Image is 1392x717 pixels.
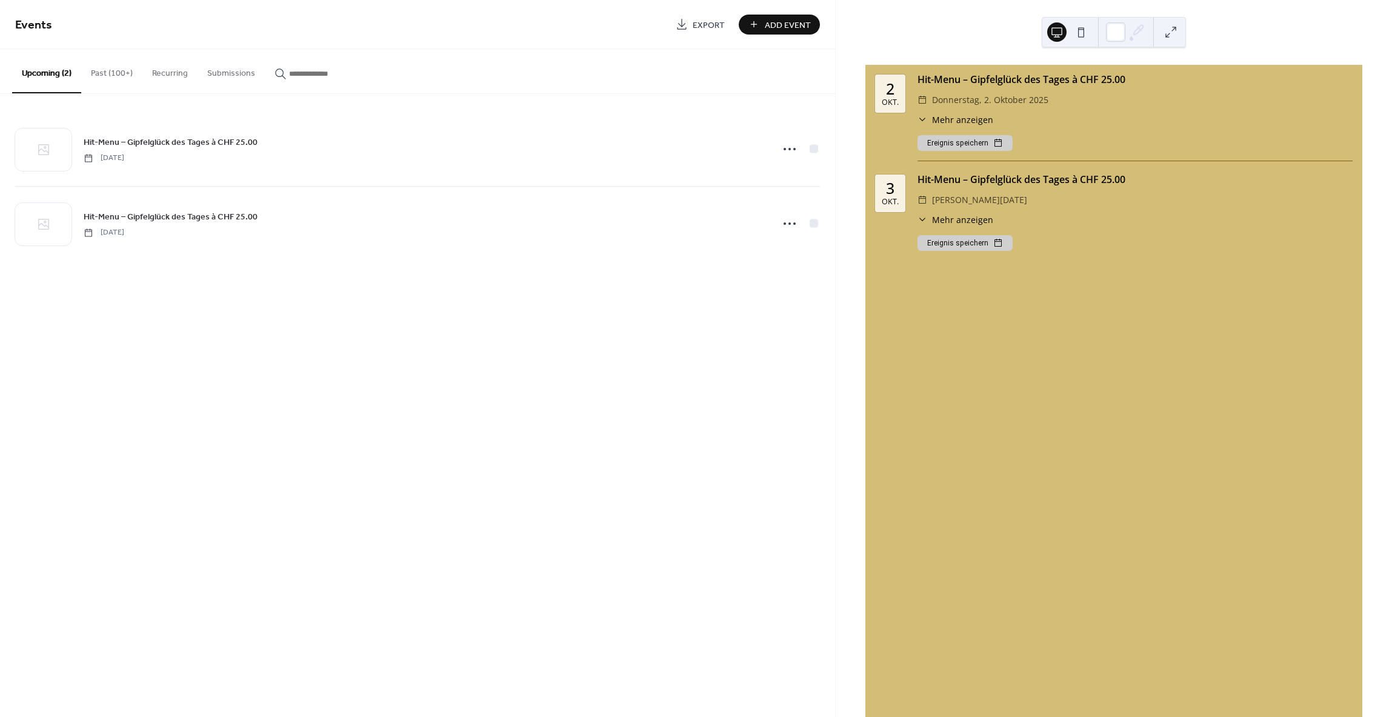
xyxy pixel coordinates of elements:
[15,13,52,37] span: Events
[765,19,811,32] span: Add Event
[917,135,1013,151] button: Ereignis speichern
[739,15,820,35] button: Add Event
[84,153,124,164] span: [DATE]
[84,227,124,238] span: [DATE]
[917,72,1353,87] div: Hit-Menu – Gipfelglück des Tages à CHF 25.00
[84,135,258,149] a: Hit-Menu – Gipfelglück des Tages à CHF 25.00
[882,99,899,107] div: Okt.
[917,213,927,226] div: ​
[667,15,734,35] a: Export
[917,193,927,207] div: ​
[917,235,1013,251] button: Ereignis speichern
[886,81,894,96] div: 2
[886,181,894,196] div: 3
[932,93,1048,107] span: Donnerstag, 2. Oktober 2025
[917,113,927,126] div: ​
[917,213,993,226] button: ​Mehr anzeigen
[917,93,927,107] div: ​
[12,49,81,93] button: Upcoming (2)
[198,49,265,92] button: Submissions
[81,49,142,92] button: Past (100+)
[693,19,725,32] span: Export
[882,198,899,206] div: Okt.
[84,210,258,224] a: Hit-Menu – Gipfelglück des Tages à CHF 25.00
[932,213,993,226] span: Mehr anzeigen
[84,211,258,224] span: Hit-Menu – Gipfelglück des Tages à CHF 25.00
[142,49,198,92] button: Recurring
[84,136,258,149] span: Hit-Menu – Gipfelglück des Tages à CHF 25.00
[932,193,1027,207] span: [PERSON_NAME][DATE]
[917,172,1353,187] div: Hit-Menu – Gipfelglück des Tages à CHF 25.00
[932,113,993,126] span: Mehr anzeigen
[917,113,993,126] button: ​Mehr anzeigen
